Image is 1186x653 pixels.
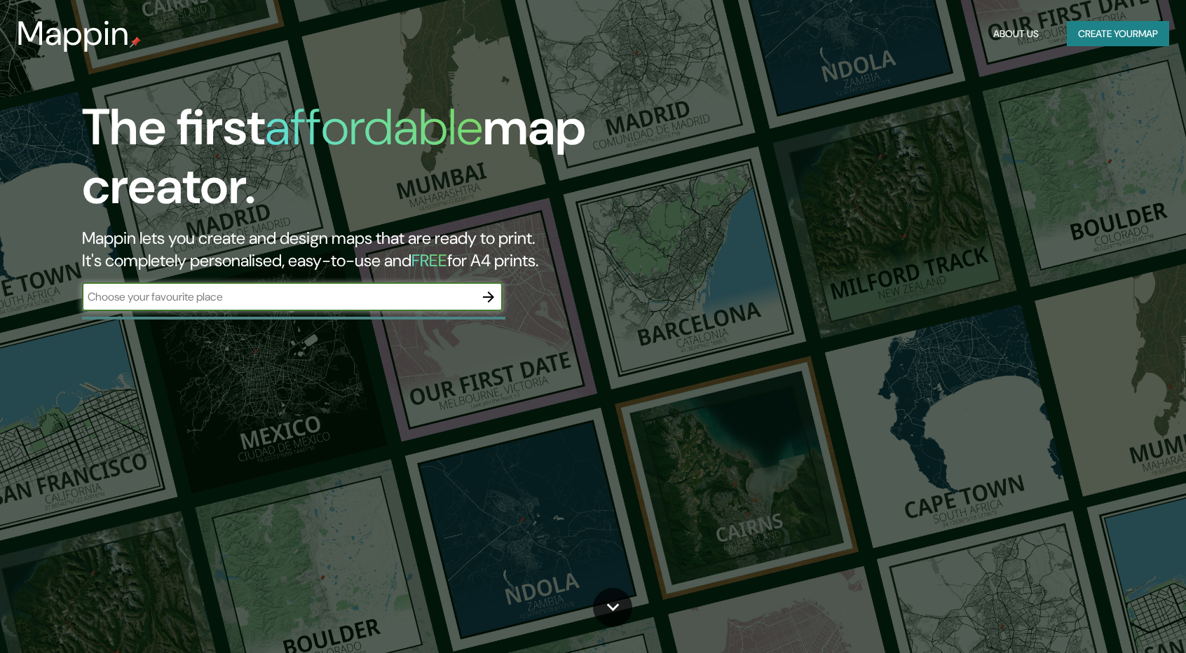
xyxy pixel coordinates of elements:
h5: FREE [411,249,447,271]
input: Choose your favourite place [82,289,475,305]
button: About Us [988,21,1044,47]
h1: affordable [265,95,483,160]
img: mappin-pin [130,36,141,48]
h2: Mappin lets you create and design maps that are ready to print. It's completely personalised, eas... [82,227,675,272]
button: Create yourmap [1067,21,1169,47]
h1: The first map creator. [82,98,675,227]
h3: Mappin [17,14,130,53]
